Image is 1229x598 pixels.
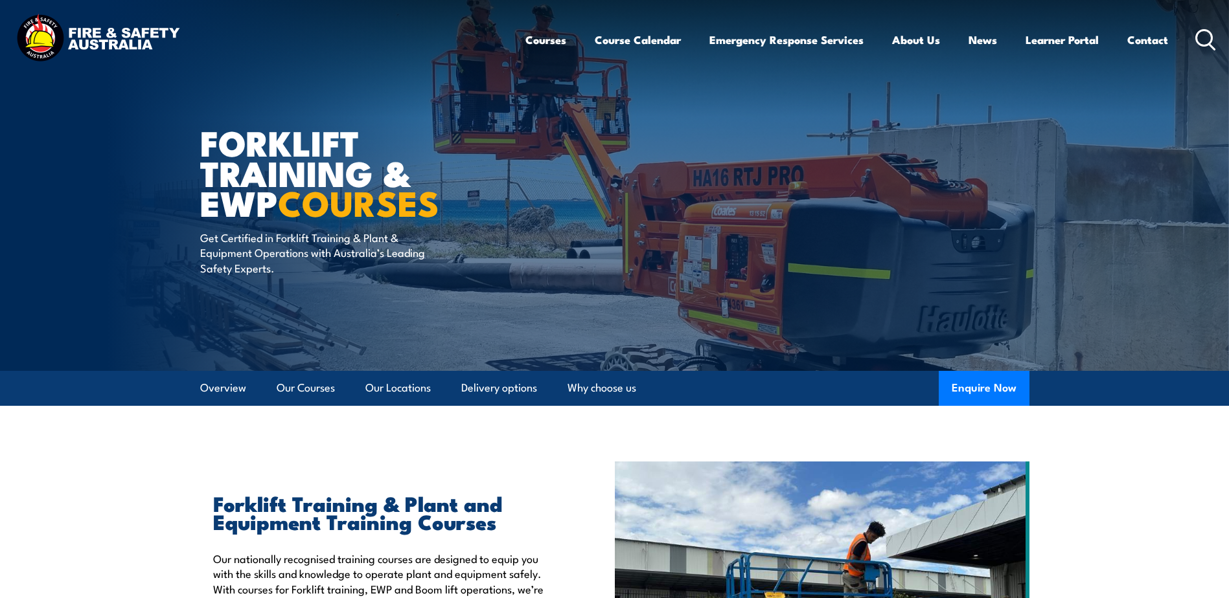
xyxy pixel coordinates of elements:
h2: Forklift Training & Plant and Equipment Training Courses [213,494,555,530]
a: News [969,23,997,57]
a: Our Courses [277,371,335,405]
a: Our Locations [365,371,431,405]
p: Get Certified in Forklift Training & Plant & Equipment Operations with Australia’s Leading Safety... [200,230,437,275]
a: Course Calendar [595,23,681,57]
h1: Forklift Training & EWP [200,127,520,217]
a: Why choose us [568,371,636,405]
a: Contact [1127,23,1168,57]
a: Learner Portal [1026,23,1099,57]
a: Emergency Response Services [709,23,864,57]
a: Delivery options [461,371,537,405]
strong: COURSES [278,175,439,228]
a: Overview [200,371,246,405]
button: Enquire Now [939,371,1029,406]
a: Courses [525,23,566,57]
a: About Us [892,23,940,57]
